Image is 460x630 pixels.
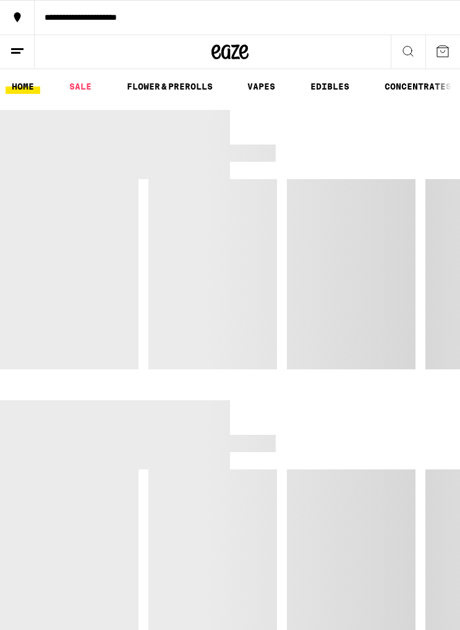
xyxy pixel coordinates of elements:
[6,79,40,94] a: HOME
[63,79,98,94] a: SALE
[304,79,356,94] a: EDIBLES
[241,79,281,94] a: VAPES
[378,79,458,94] a: CONCENTRATES
[121,79,219,94] a: FLOWER & PREROLLS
